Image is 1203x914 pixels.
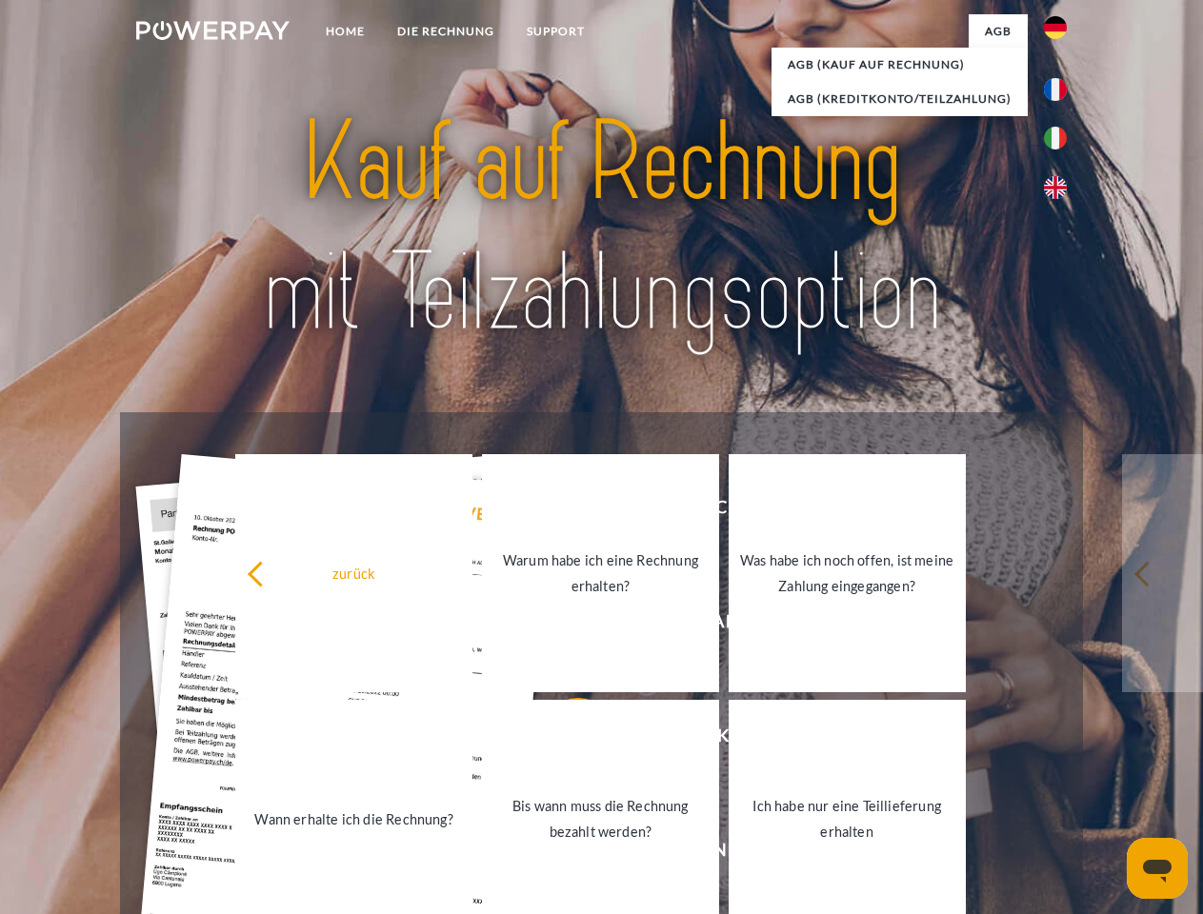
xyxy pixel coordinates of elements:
[740,793,954,844] div: Ich habe nur eine Teillieferung erhalten
[740,547,954,599] div: Was habe ich noch offen, ist meine Zahlung eingegangen?
[1044,16,1067,39] img: de
[1044,78,1067,101] img: fr
[247,805,461,831] div: Wann erhalte ich die Rechnung?
[772,82,1028,116] a: AGB (Kreditkonto/Teilzahlung)
[1044,176,1067,199] img: en
[1044,127,1067,149] img: it
[136,21,290,40] img: logo-powerpay-white.svg
[969,14,1028,49] a: agb
[493,547,708,599] div: Warum habe ich eine Rechnung erhalten?
[247,560,461,586] div: zurück
[310,14,381,49] a: Home
[182,91,1021,365] img: title-powerpay_de.svg
[381,14,511,49] a: DIE RECHNUNG
[511,14,601,49] a: SUPPORT
[493,793,708,844] div: Bis wann muss die Rechnung bezahlt werden?
[1127,838,1188,899] iframe: Schaltfläche zum Öffnen des Messaging-Fensters
[729,454,966,692] a: Was habe ich noch offen, ist meine Zahlung eingegangen?
[772,48,1028,82] a: AGB (Kauf auf Rechnung)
